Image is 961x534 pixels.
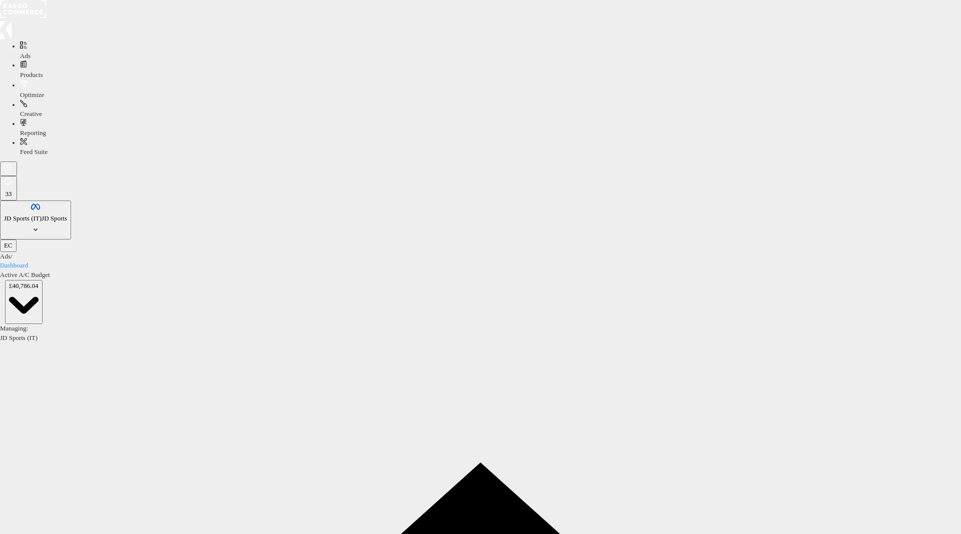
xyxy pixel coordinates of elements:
span: Ads [20,52,31,59]
span: JD Sports [42,214,67,222]
span: Optimize [20,91,44,98]
span: Feed Suite [20,148,48,155]
button: £40,786.04 [5,280,43,324]
span: EC [4,241,13,249]
span: Creative [20,110,42,117]
span: JD Sports (IT) [4,214,42,222]
span: / [11,252,13,260]
span: Products [20,71,43,78]
div: 33 [4,189,13,199]
span: Reporting [20,129,46,136]
div: £40,786.04 [9,281,39,291]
